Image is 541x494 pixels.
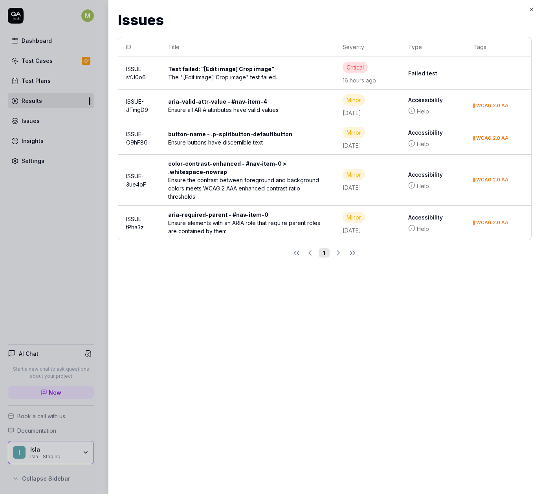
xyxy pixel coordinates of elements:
[168,130,299,138] div: button-name - .p-splitbutton-defaultbutton
[343,227,361,234] time: [DATE]
[160,37,335,57] th: Title
[168,219,327,235] div: Ensure elements with an ARIA role that require parent roles are contained by them
[126,131,148,146] a: ISSUE-O9hF8G
[343,62,368,73] div: Critical
[343,169,365,180] div: Minor
[466,37,531,57] th: Tags
[343,110,361,116] time: [DATE]
[408,128,458,137] b: Accessibility
[168,159,327,176] div: color-contrast-enhanced - #nav-item-0 > .whitespace-nowrap
[168,138,327,146] div: Ensure buttons have discernible text
[343,212,365,223] div: Minor
[408,96,458,104] b: Accessibility
[343,77,376,84] time: 16 hours ago
[408,107,458,115] a: Help
[476,103,508,108] div: WCAG 2.0 AA
[400,37,466,57] th: Type
[168,210,275,219] div: aria-required-parent - #nav-item-0
[335,37,400,57] th: Severity
[126,173,146,188] a: ISSUE-3ue4oF
[168,73,327,81] div: The "[Edit image] Crop image" test failed.
[118,37,160,57] th: ID
[168,106,327,114] div: Ensure all ARIA attributes have valid values
[473,102,508,110] button: WCAG 2.0 AA
[476,220,508,225] div: WCAG 2.0 AA
[408,170,458,179] b: Accessibility
[168,65,281,73] div: Test failed: "[Edit image] Crop image"
[168,97,273,106] div: aria-valid-attr-value - #nav-item-4
[408,225,458,233] a: Help
[343,127,365,138] div: Minor
[126,66,146,81] a: ISSUE-sYJ0o6
[476,136,508,141] div: WCAG 2.0 AA
[408,213,458,221] b: Accessibility
[168,176,327,201] div: Ensure the contrast between foreground and background colors meets WCAG 2 AAA enhanced contrast r...
[408,140,458,148] a: Help
[343,184,361,191] time: [DATE]
[126,216,144,231] a: ISSUE-tPha3z
[126,98,148,113] a: ISSUE-JTmgD9
[408,182,458,190] a: Help
[408,69,458,77] b: Failed test
[343,94,365,106] div: Minor
[473,219,508,227] button: WCAG 2.0 AA
[319,248,330,258] button: 1
[473,134,508,143] button: WCAG 2.0 AA
[118,9,532,31] h2: Issues
[476,177,508,182] div: WCAG 2.0 AA
[343,142,361,149] time: [DATE]
[473,176,508,184] button: WCAG 2.0 AA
